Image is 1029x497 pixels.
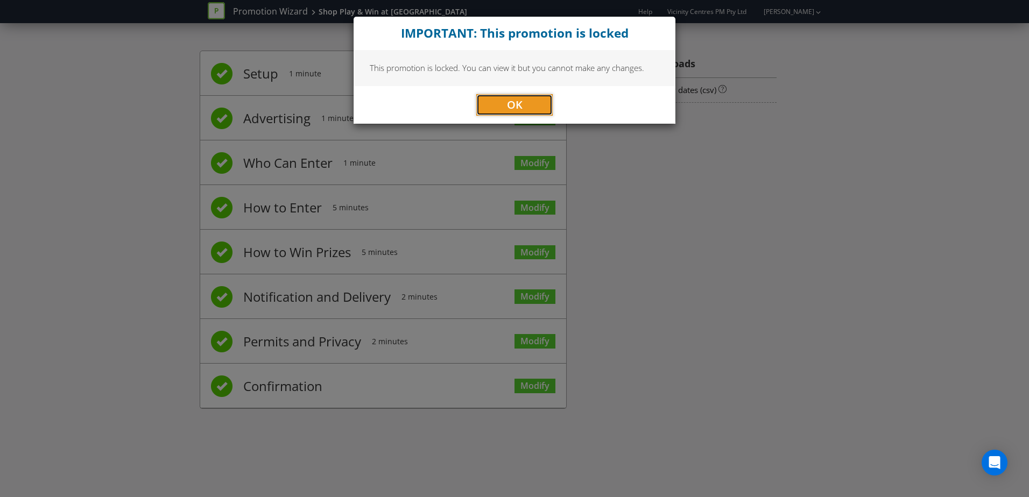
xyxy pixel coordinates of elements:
[507,97,523,112] span: OK
[476,94,553,116] button: OK
[982,450,1007,475] div: Open Intercom Messenger
[354,17,675,50] div: Close
[401,25,629,41] strong: IMPORTANT: This promotion is locked
[354,50,675,86] div: This promotion is locked. You can view it but you cannot make any changes.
